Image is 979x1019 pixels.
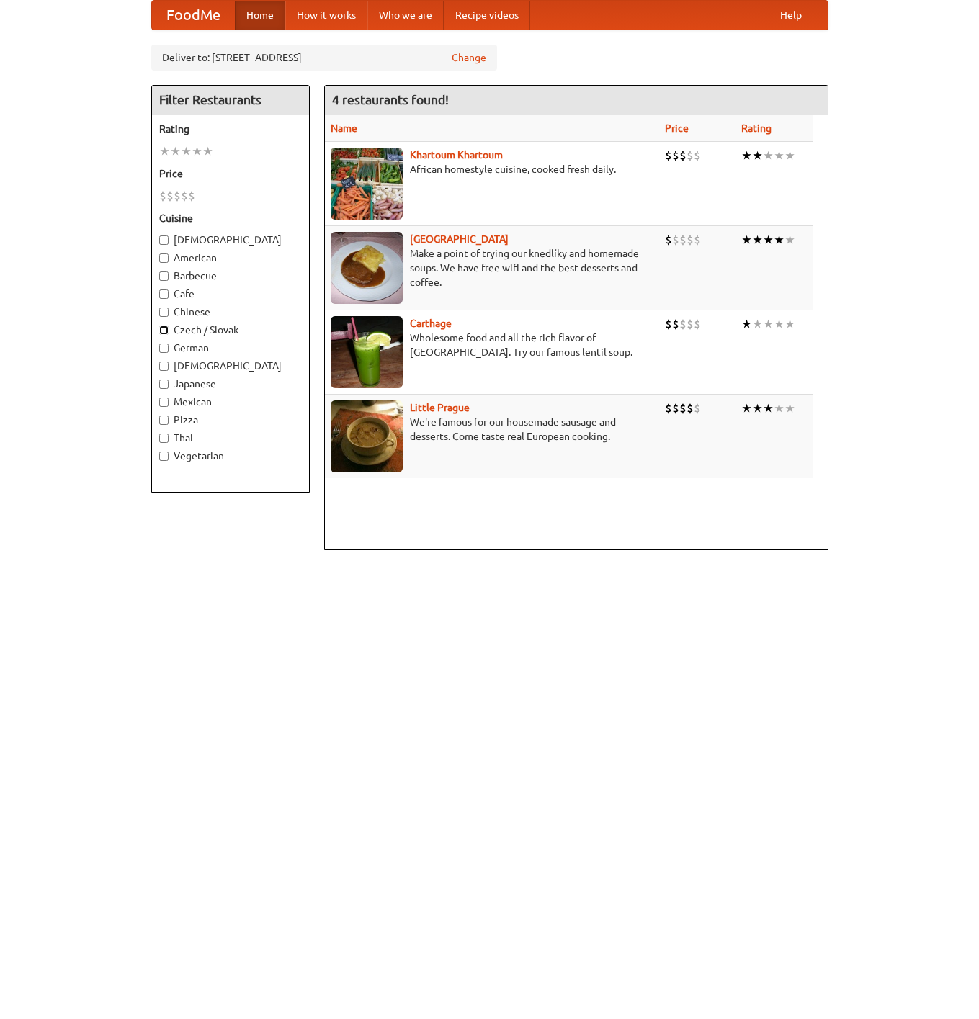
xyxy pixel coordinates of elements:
[784,316,795,332] li: ★
[159,377,302,391] label: Japanese
[159,211,302,225] h5: Cuisine
[679,400,687,416] li: $
[159,166,302,181] h5: Price
[774,148,784,163] li: ★
[159,341,302,355] label: German
[752,316,763,332] li: ★
[665,232,672,248] li: $
[763,316,774,332] li: ★
[694,316,701,332] li: $
[679,232,687,248] li: $
[694,400,701,416] li: $
[672,148,679,163] li: $
[151,45,497,71] div: Deliver to: [STREET_ADDRESS]
[332,93,449,107] ng-pluralize: 4 restaurants found!
[235,1,285,30] a: Home
[763,148,774,163] li: ★
[665,400,672,416] li: $
[694,232,701,248] li: $
[159,380,169,389] input: Japanese
[752,232,763,248] li: ★
[159,326,169,335] input: Czech / Slovak
[672,232,679,248] li: $
[202,143,213,159] li: ★
[752,400,763,416] li: ★
[159,344,169,353] input: German
[687,232,694,248] li: $
[763,400,774,416] li: ★
[159,308,169,317] input: Chinese
[665,148,672,163] li: $
[331,232,403,304] img: czechpoint.jpg
[741,316,752,332] li: ★
[166,188,174,204] li: $
[784,400,795,416] li: ★
[769,1,813,30] a: Help
[159,287,302,301] label: Cafe
[687,316,694,332] li: $
[159,416,169,425] input: Pizza
[741,400,752,416] li: ★
[774,232,784,248] li: ★
[687,148,694,163] li: $
[410,402,470,413] a: Little Prague
[784,148,795,163] li: ★
[367,1,444,30] a: Who we are
[159,235,169,245] input: [DEMOGRAPHIC_DATA]
[679,316,687,332] li: $
[410,149,503,161] a: Khartoum Khartoum
[784,232,795,248] li: ★
[181,143,192,159] li: ★
[331,246,653,289] p: Make a point of trying our knedlíky and homemade soups. We have free wifi and the best desserts a...
[159,452,169,461] input: Vegetarian
[410,318,452,329] a: Carthage
[159,251,302,265] label: American
[741,122,772,134] a: Rating
[444,1,530,30] a: Recipe videos
[331,331,653,359] p: Wholesome food and all the rich flavor of [GEOGRAPHIC_DATA]. Try our famous lentil soup.
[331,400,403,472] img: littleprague.jpg
[741,232,752,248] li: ★
[763,232,774,248] li: ★
[774,400,784,416] li: ★
[410,233,509,245] a: [GEOGRAPHIC_DATA]
[672,400,679,416] li: $
[741,148,752,163] li: ★
[774,316,784,332] li: ★
[452,50,486,65] a: Change
[331,162,653,176] p: African homestyle cuisine, cooked fresh daily.
[752,148,763,163] li: ★
[159,359,302,373] label: [DEMOGRAPHIC_DATA]
[159,271,169,281] input: Barbecue
[159,431,302,445] label: Thai
[159,413,302,427] label: Pizza
[331,415,653,444] p: We're famous for our housemade sausage and desserts. Come taste real European cooking.
[331,148,403,220] img: khartoum.jpg
[159,395,302,409] label: Mexican
[188,188,195,204] li: $
[152,86,309,115] h4: Filter Restaurants
[159,289,169,299] input: Cafe
[159,188,166,204] li: $
[665,122,689,134] a: Price
[159,323,302,337] label: Czech / Slovak
[672,316,679,332] li: $
[159,434,169,443] input: Thai
[192,143,202,159] li: ★
[159,253,169,263] input: American
[159,362,169,371] input: [DEMOGRAPHIC_DATA]
[331,316,403,388] img: carthage.jpg
[159,269,302,283] label: Barbecue
[679,148,687,163] li: $
[170,143,181,159] li: ★
[152,1,235,30] a: FoodMe
[665,316,672,332] li: $
[694,148,701,163] li: $
[181,188,188,204] li: $
[159,449,302,463] label: Vegetarian
[159,122,302,136] h5: Rating
[159,398,169,407] input: Mexican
